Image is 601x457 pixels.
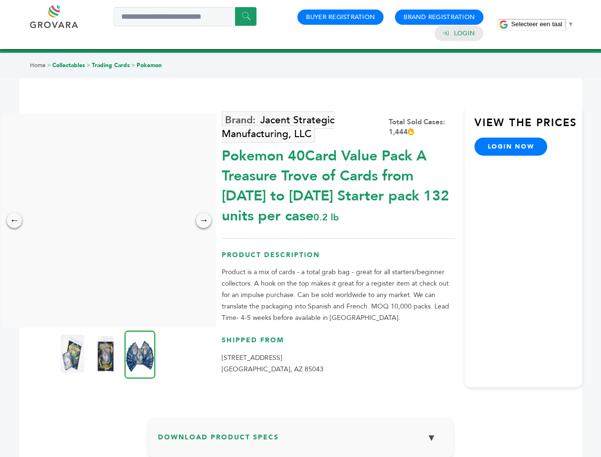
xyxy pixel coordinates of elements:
[511,20,562,28] span: Selecteer een taal
[222,336,455,352] h3: Shipped From
[222,141,455,226] div: Pokemon 40Card Value Pack A Treasure Trove of Cards from [DATE] to [DATE] Starter pack 132 units ...
[60,335,84,373] img: Pokemon 40-Card Value Pack – A Treasure Trove of Cards from 1996 to 2024 - Starter pack! 132 unit...
[420,427,443,448] button: ▼
[222,267,455,324] p: Product is a mix of cards - a total grab bag - great for all starters/beginner collectors. A hook...
[222,352,455,375] p: [STREET_ADDRESS] [GEOGRAPHIC_DATA], AZ 85043
[474,138,548,156] a: login now
[7,213,22,228] div: ←
[137,61,162,69] a: Pokemon
[94,335,118,373] img: Pokemon 40-Card Value Pack – A Treasure Trove of Cards from 1996 to 2024 - Starter pack! 132 unit...
[131,61,135,69] span: >
[222,250,455,267] h3: Product Description
[306,13,375,21] a: Buyer Registration
[454,29,475,38] a: Login
[52,61,85,69] a: Collectables
[47,61,51,69] span: >
[314,211,339,224] span: 0.2 lb
[404,13,475,21] a: Brand Registration
[568,20,574,28] span: ▼
[196,213,211,228] div: →
[87,61,90,69] span: >
[114,7,256,26] input: Search a product or brand...
[474,116,582,138] h3: View the Prices
[389,117,455,137] div: Total Sold Cases: 1,444
[565,20,565,28] span: ​
[222,111,335,143] a: Jacent Strategic Manufacturing, LLC
[125,330,156,378] img: Pokemon 40-Card Value Pack – A Treasure Trove of Cards from 1996 to 2024 - Starter pack! 132 unit...
[92,61,130,69] a: Trading Cards
[511,20,574,28] a: Selecteer een taal​
[158,427,443,455] h3: Download Product Specs
[30,61,46,69] a: Home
